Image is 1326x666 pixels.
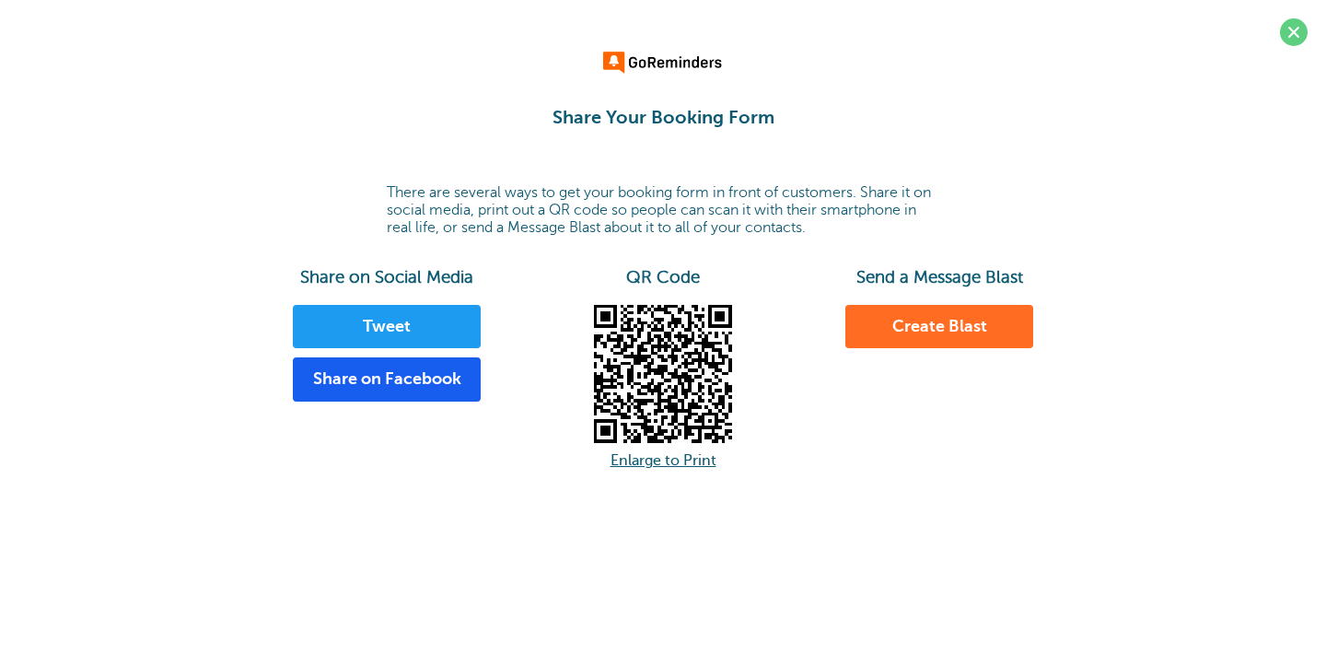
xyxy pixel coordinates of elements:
img: A3R1avIabvzQcAAAAASUVORK5CYII= [594,305,732,443]
a: Create Blast [845,305,1033,349]
h3: Share on Social Media [249,267,525,287]
a: Tweet [293,305,481,349]
div: https://www.goreminders.com/book/68e59c925dd590f3 [594,305,732,443]
p: There are several ways to get your booking form in front of customers. Share it on social media, ... [387,184,939,238]
a: Enlarge to Print [611,452,716,469]
h3: Send a Message Blast [801,267,1077,287]
h3: QR Code [525,267,801,287]
h1: Share Your Booking Form [18,107,1308,129]
a: Share on Facebook [293,357,481,402]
